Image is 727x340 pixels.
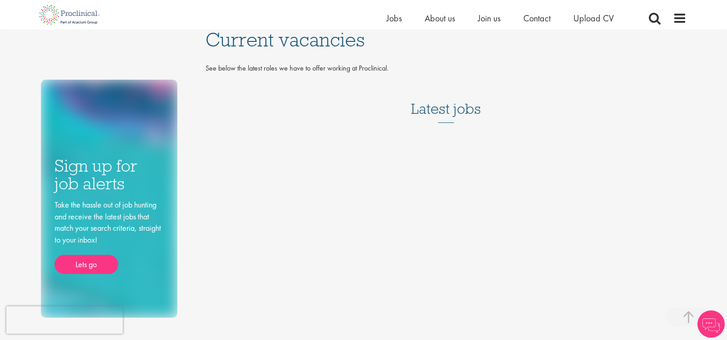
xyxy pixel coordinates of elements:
div: Take the hassle out of job hunting and receive the latest jobs that match your search criteria, s... [55,199,164,274]
a: Join us [478,12,501,24]
a: Contact [523,12,551,24]
a: Lets go [55,255,118,274]
h3: Latest jobs [411,78,481,123]
iframe: reCAPTCHA [6,306,123,334]
img: Chatbot [697,310,725,338]
a: About us [425,12,455,24]
a: Upload CV [573,12,614,24]
h3: Sign up for job alerts [55,157,164,192]
span: Current vacancies [206,27,365,52]
p: See below the latest roles we have to offer working at Proclinical. [206,63,687,74]
a: Jobs [386,12,402,24]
